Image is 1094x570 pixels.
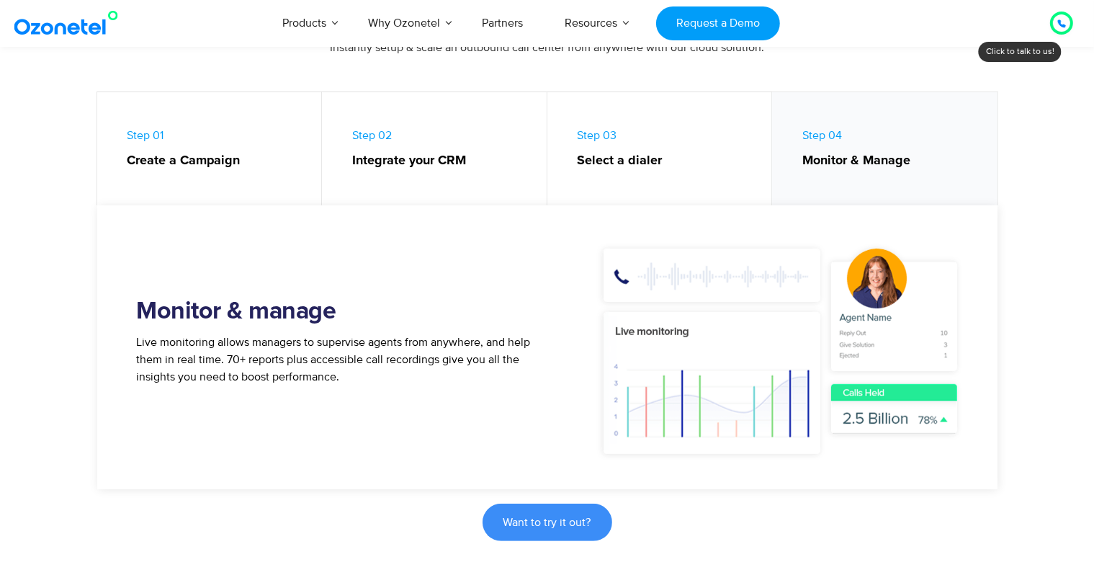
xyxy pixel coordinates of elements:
[547,92,773,213] a: Step 03Select a dialer
[656,6,779,40] a: Request a Demo
[503,517,591,528] span: Want to try it out?
[137,335,531,384] span: Live monitoring allows managers to supervise agents from anywhere, and help them in real time. 70...
[127,128,308,171] span: Step 01
[352,151,532,171] strong: Integrate your CRM
[352,128,532,171] span: Step 02
[772,92,997,213] a: Step 04Monitor & Manage
[322,92,547,213] a: Step 02Integrate your CRM
[802,151,983,171] strong: Monitor & Manage
[591,228,979,466] img: Monitor & manage
[137,298,547,326] h2: Monitor & manage
[802,128,983,171] span: Step 04
[483,504,612,541] a: Want to try it out?
[578,128,758,171] span: Step 03
[578,151,758,171] strong: Select a dialer
[127,151,308,171] strong: Create a Campaign
[330,40,764,55] span: Instantly setup & scale an outbound call center from anywhere with our cloud solution.
[97,92,323,213] a: Step 01Create a Campaign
